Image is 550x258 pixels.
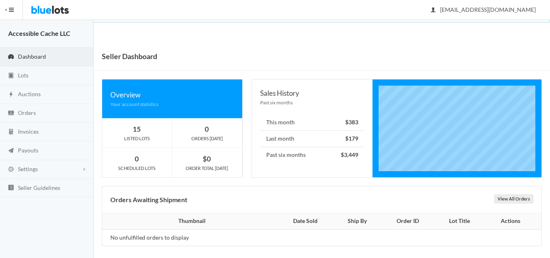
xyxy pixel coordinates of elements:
[341,151,358,158] strong: $3,449
[18,184,60,191] span: Seller Guidelines
[345,135,358,142] strong: $179
[7,147,15,155] ion-icon: paper plane
[8,29,70,37] strong: Accessible Cache LLC
[18,147,38,154] span: Payouts
[7,110,15,117] ion-icon: cash
[334,213,381,229] th: Ship By
[18,72,28,79] span: Lots
[7,91,15,99] ion-icon: flash
[110,196,187,203] b: Orders Awaiting Shipment
[203,154,211,163] strong: $0
[381,213,434,229] th: Order ID
[260,99,364,106] div: Past six months
[18,53,46,60] span: Dashboard
[260,115,364,131] li: This month
[102,213,277,229] th: Thumbnail
[172,135,242,142] div: ORDERS [DATE]
[260,88,364,99] div: Sales History
[110,89,234,100] div: Overview
[18,128,39,135] span: Invoices
[429,7,437,14] ion-icon: person
[260,147,364,163] li: Past six months
[7,72,15,80] ion-icon: clipboard
[102,229,277,246] td: No unfulfilled orders to display
[102,135,172,142] div: LISTED LOTS
[494,194,533,203] a: View All Orders
[7,53,15,61] ion-icon: speedometer
[135,154,139,163] strong: 0
[102,50,157,62] h1: Seller Dashboard
[260,130,364,147] li: Last month
[345,119,358,126] strong: $383
[102,165,172,172] div: SCHEDULED LOTS
[18,109,36,116] span: Orders
[431,6,536,13] span: [EMAIL_ADDRESS][DOMAIN_NAME]
[18,165,38,172] span: Settings
[205,125,209,133] strong: 0
[172,165,242,172] div: ORDER TOTAL [DATE]
[133,125,141,133] strong: 15
[7,184,15,192] ion-icon: list box
[7,128,15,136] ion-icon: calculator
[18,90,41,97] span: Auctions
[110,100,234,108] div: Your account statistics
[434,213,484,229] th: Lot Title
[7,166,15,174] ion-icon: cog
[484,213,541,229] th: Actions
[277,213,334,229] th: Date Sold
